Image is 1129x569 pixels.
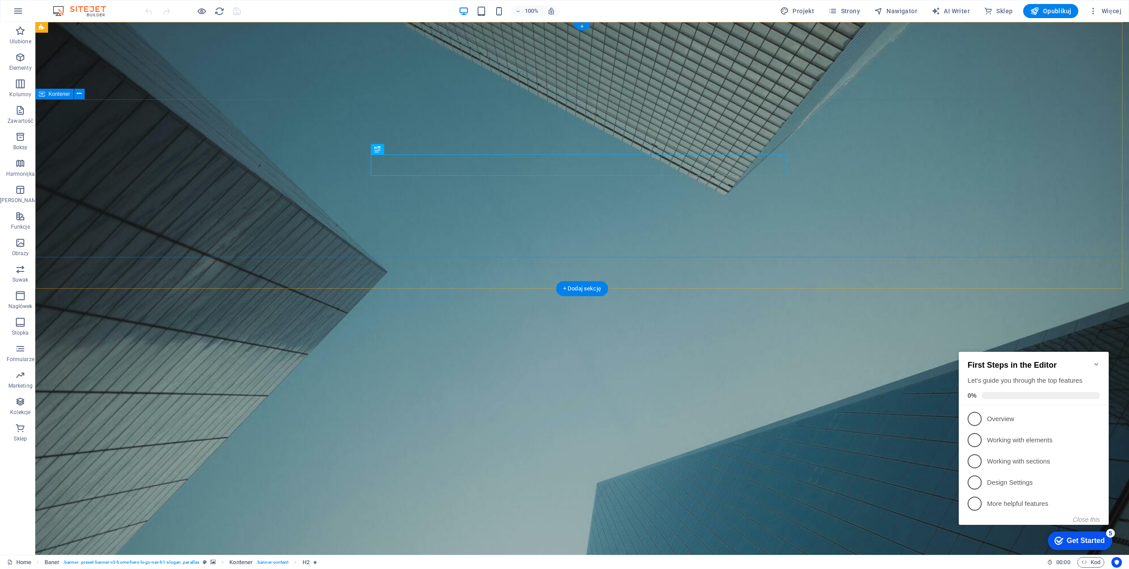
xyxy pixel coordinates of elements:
[1077,557,1104,568] button: Kod
[214,6,224,16] button: reload
[524,6,538,16] h6: 100%
[49,91,70,97] span: Kontener
[547,7,555,15] i: Po zmianie rozmiaru automatycznie dostosowuje poziom powiększenia do wybranego urządzenia.
[256,557,288,568] span: . banner-content
[828,7,860,15] span: Strony
[1111,557,1122,568] button: Usercentrics
[931,7,970,15] span: AI Writer
[511,6,542,16] button: 100%
[203,560,207,565] i: Ten element jest konfigurowalnym ustawieniem wstępnym
[63,557,199,568] span: . banner .preset-banner-v3-home-hero-logo-nav-h1-slogan .parallax
[51,6,117,16] img: Editor Logo
[11,223,30,230] p: Funkcje
[313,560,317,565] i: Element zawiera animację
[780,7,814,15] span: Projekt
[12,22,145,31] h2: First Steps in the Editor
[4,133,153,154] li: Design Settings
[210,560,216,565] i: Ten element zawiera tło
[9,91,31,98] p: Kolumny
[1085,4,1125,18] button: Więcej
[1081,557,1100,568] span: Kod
[871,4,921,18] button: Nawigator
[12,250,29,257] p: Obrazy
[4,90,153,112] li: Working with elements
[7,117,33,124] p: Zawartość
[7,356,34,363] p: Formularze
[4,154,153,175] li: More helpful features
[196,6,207,16] button: Kliknij tutaj, aby wyjść z trybu podglądu i kontynuować edycję
[7,557,31,568] a: Kliknij, aby anulować zaznaczenie. Kliknij dwukrotnie, aby otworzyć Strony
[214,6,224,16] i: Przeładuj stronę
[777,4,818,18] div: Projekt (Ctrl+Alt+Y)
[45,557,60,568] span: Kliknij, aby zaznaczyć. Kliknij dwukrotnie, aby edytować
[8,382,33,389] p: Marketing
[14,435,27,442] p: Sklep
[12,37,145,46] div: Let's guide you through the top features
[9,64,32,72] p: Elementy
[32,118,138,127] p: Working with sections
[984,7,1013,15] span: Sklep
[32,160,138,170] p: More helpful features
[45,557,317,568] nav: breadcrumb
[825,4,864,18] button: Strony
[10,409,30,416] p: Kolekcje
[229,557,253,568] span: Kliknij, aby zaznaczyć. Kliknij dwukrotnie, aby edytować
[32,75,138,85] p: Overview
[32,97,138,106] p: Working with elements
[4,69,153,90] li: Overview
[6,170,35,177] p: Harmonijka
[1030,7,1071,15] span: Opublikuj
[928,4,973,18] button: AI Writer
[13,144,28,151] p: Boksy
[12,53,26,60] span: 0%
[151,190,160,199] div: 5
[1023,4,1078,18] button: Opublikuj
[10,38,31,45] p: Ulubione
[1047,557,1070,568] h6: Czas sesji
[12,329,29,336] p: Stopka
[1062,559,1064,565] span: :
[556,281,608,296] div: + Dodaj sekcję
[32,139,138,148] p: Design Settings
[93,192,157,211] div: Get Started 5 items remaining, 0% complete
[138,22,145,29] div: Minimize checklist
[1056,557,1070,568] span: 00 00
[1089,7,1122,15] span: Więcej
[874,7,917,15] span: Nawigator
[980,4,1016,18] button: Sklep
[303,557,310,568] span: Kliknij, aby zaznaczyć. Kliknij dwukrotnie, aby edytować
[12,276,29,283] p: Suwak
[112,198,150,206] div: Get Started
[573,23,591,30] div: +
[118,177,145,184] button: Close this
[777,4,818,18] button: Projekt
[4,112,153,133] li: Working with sections
[8,303,33,310] p: Nagłówek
